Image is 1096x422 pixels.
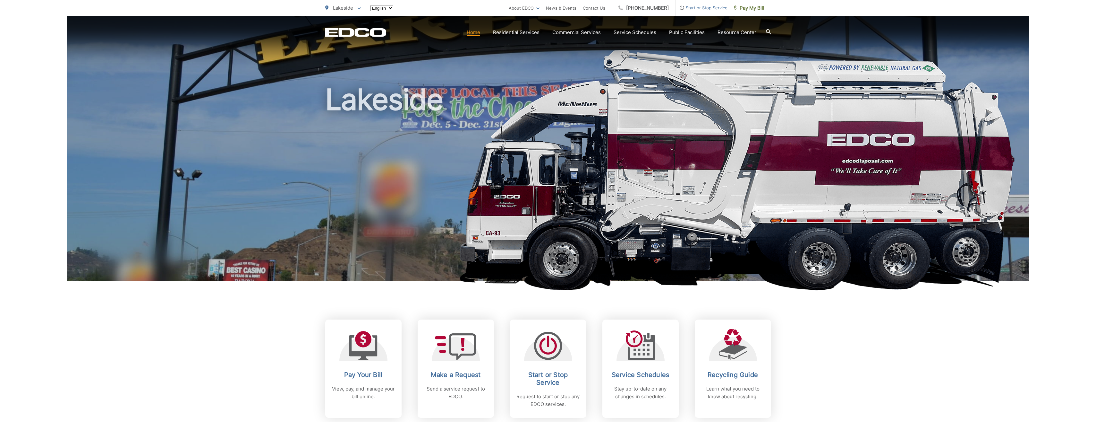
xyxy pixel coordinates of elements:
[695,320,771,418] a: Recycling Guide Learn what you need to know about recycling.
[546,4,576,12] a: News & Events
[614,29,656,36] a: Service Schedules
[701,371,765,379] h2: Recycling Guide
[602,320,679,418] a: Service Schedules Stay up-to-date on any changes in schedules.
[552,29,601,36] a: Commercial Services
[583,4,605,12] a: Contact Us
[734,4,764,12] span: Pay My Bill
[325,320,402,418] a: Pay Your Bill View, pay, and manage your bill online.
[718,29,756,36] a: Resource Center
[424,385,488,400] p: Send a service request to EDCO.
[609,371,672,379] h2: Service Schedules
[325,84,771,287] h1: Lakeside
[325,28,386,37] a: EDCD logo. Return to the homepage.
[424,371,488,379] h2: Make a Request
[509,4,540,12] a: About EDCO
[332,385,395,400] p: View, pay, and manage your bill online.
[332,371,395,379] h2: Pay Your Bill
[701,385,765,400] p: Learn what you need to know about recycling.
[669,29,705,36] a: Public Facilities
[333,5,353,11] span: Lakeside
[467,29,480,36] a: Home
[418,320,494,418] a: Make a Request Send a service request to EDCO.
[516,371,580,386] h2: Start or Stop Service
[493,29,540,36] a: Residential Services
[609,385,672,400] p: Stay up-to-date on any changes in schedules.
[370,5,393,11] select: Select a language
[516,393,580,408] p: Request to start or stop any EDCO services.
